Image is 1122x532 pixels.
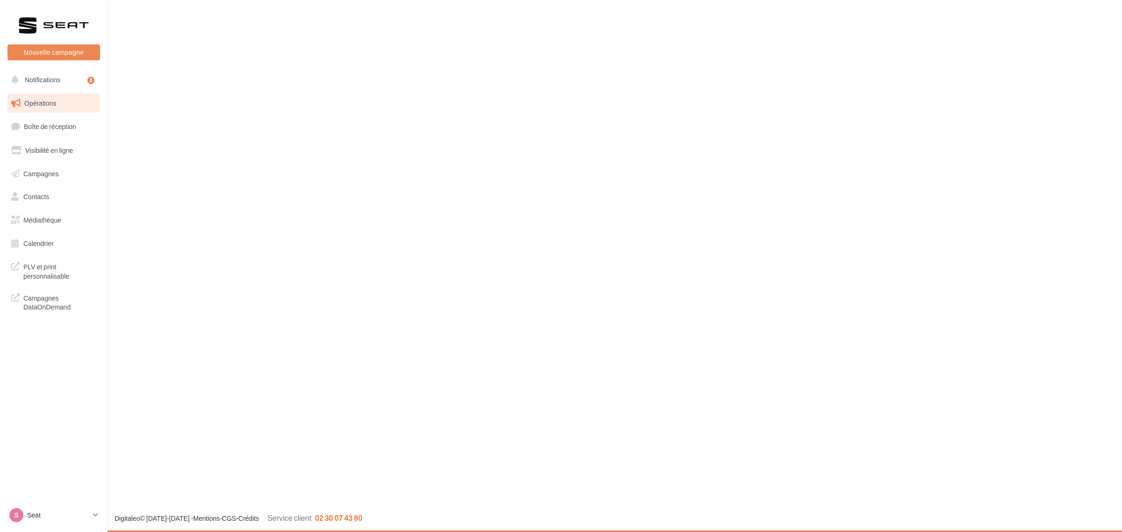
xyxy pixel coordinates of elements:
[6,187,102,207] a: Contacts
[6,70,98,90] button: Notifications 2
[6,234,102,253] a: Calendrier
[115,514,362,522] span: © [DATE]-[DATE] - - -
[7,44,100,60] button: Nouvelle campagne
[25,146,73,154] span: Visibilité en ligne
[115,514,140,522] a: Digitaleo
[267,513,311,522] span: Service client
[6,164,102,184] a: Campagnes
[6,93,102,113] a: Opérations
[27,510,89,520] p: Seat
[6,116,102,137] a: Boîte de réception
[6,141,102,160] a: Visibilité en ligne
[23,193,49,201] span: Contacts
[238,514,259,522] a: Crédits
[87,77,94,84] div: 2
[23,239,54,247] span: Calendrier
[222,514,236,522] a: CGS
[6,257,102,284] a: PLV et print personnalisable
[7,506,100,524] a: S Seat
[23,260,96,280] span: PLV et print personnalisable
[6,210,102,230] a: Médiathèque
[14,510,18,520] span: S
[193,514,220,522] a: Mentions
[23,169,59,177] span: Campagnes
[315,513,362,522] span: 02 30 07 43 80
[6,288,102,316] a: Campagnes DataOnDemand
[24,122,76,130] span: Boîte de réception
[24,99,56,107] span: Opérations
[23,292,96,312] span: Campagnes DataOnDemand
[23,216,61,224] span: Médiathèque
[25,76,60,84] span: Notifications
